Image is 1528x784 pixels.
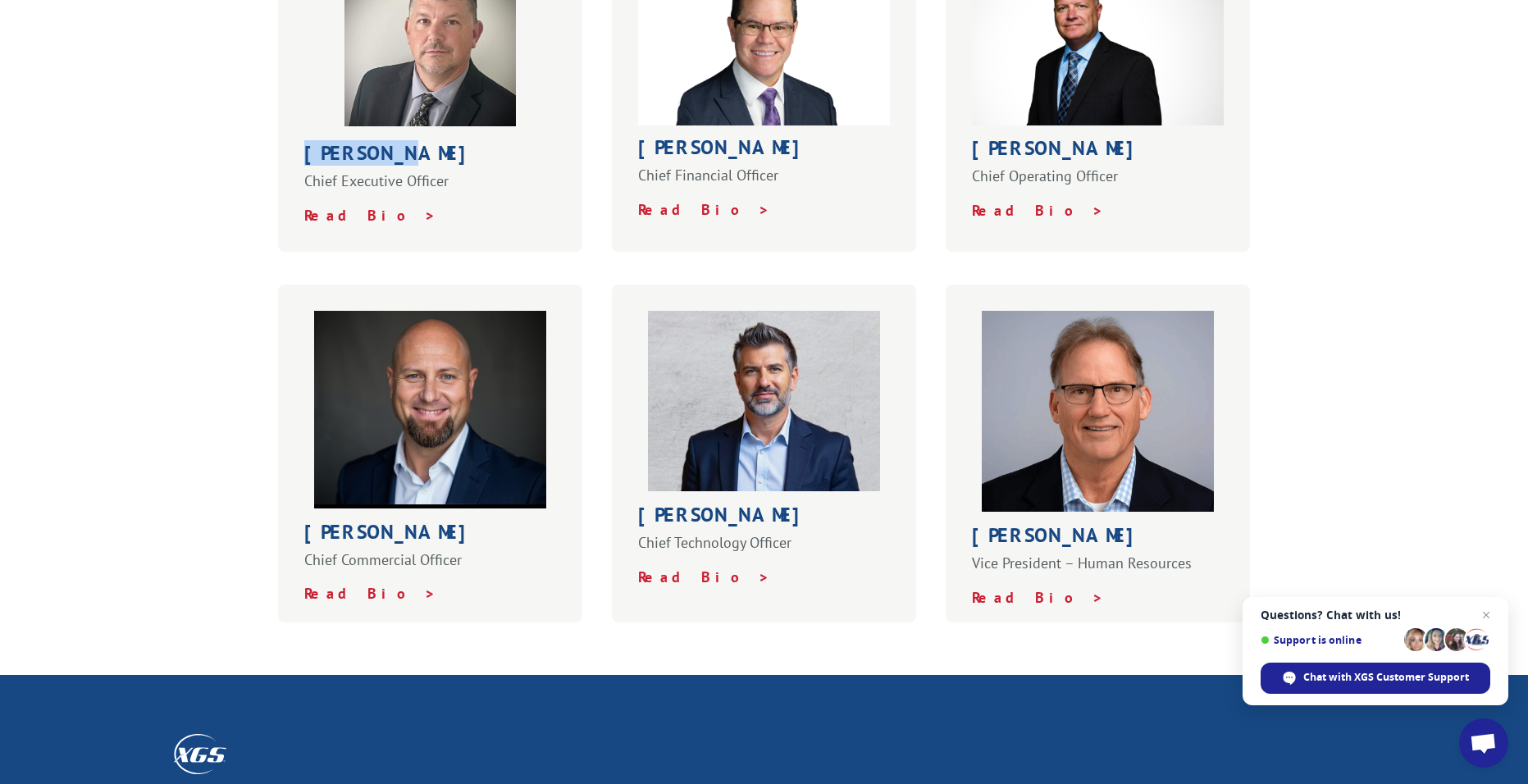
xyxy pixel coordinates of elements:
p: Chief Financial Officer [638,166,891,200]
a: Read Bio > [638,200,770,219]
p: Chief Executive Officer [304,171,557,206]
span: Chat with XGS Customer Support [1303,670,1469,685]
a: Read Bio > [304,584,436,603]
h1: [PERSON_NAME] [304,522,557,550]
p: Chief Operating Officer [972,166,1225,201]
p: Chief Technology Officer [638,533,891,567]
img: dm-profile-website [648,311,880,491]
a: Read Bio > [304,206,436,225]
span: Support is online [1261,634,1398,646]
a: Read Bio > [972,588,1104,607]
p: Chief Commercial Officer [304,550,557,585]
span: Questions? Chat with us! [1261,609,1490,622]
div: Open chat [1459,718,1508,768]
p: Vice President – Human Resources [972,554,1225,588]
h1: [PERSON_NAME] [972,526,1225,554]
a: Read Bio > [638,567,770,586]
img: kevin-holland-headshot-web [982,311,1214,513]
h1: [PERSON_NAME] [638,505,891,533]
h1: [PERSON_NAME] [638,138,891,166]
img: XGS_Logos_ALL_2024_All_White [174,734,226,774]
h1: [PERSON_NAME] [304,144,557,171]
a: Read Bio > [972,201,1104,220]
strong: [PERSON_NAME] [972,135,1147,161]
span: Close chat [1476,605,1496,625]
div: Chat with XGS Customer Support [1261,663,1490,694]
img: placeholder-person [314,311,546,508]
